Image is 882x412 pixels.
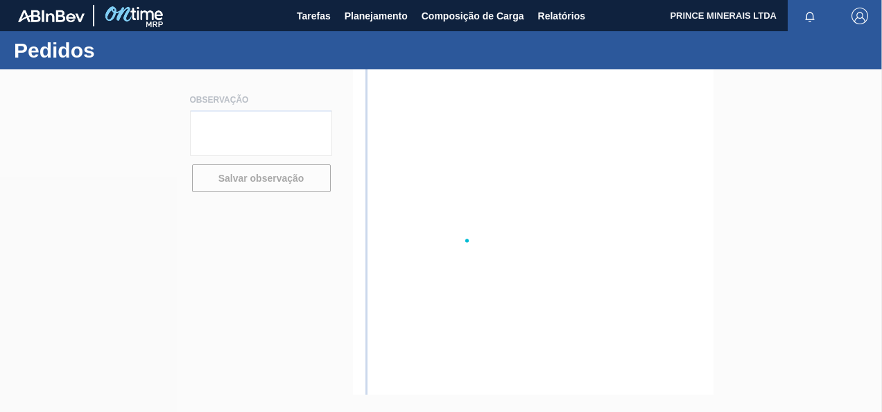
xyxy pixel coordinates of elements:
h1: Pedidos [14,42,260,58]
img: TNhmsLtSVTkK8tSr43FrP2fwEKptu5GPRR3wAAAABJRU5ErkJggg== [18,10,85,22]
span: Composição de Carga [422,8,524,24]
img: Logout [851,8,868,24]
span: Tarefas [297,8,331,24]
button: Notificações [788,6,832,26]
span: Relatórios [538,8,585,24]
span: Planejamento [345,8,408,24]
